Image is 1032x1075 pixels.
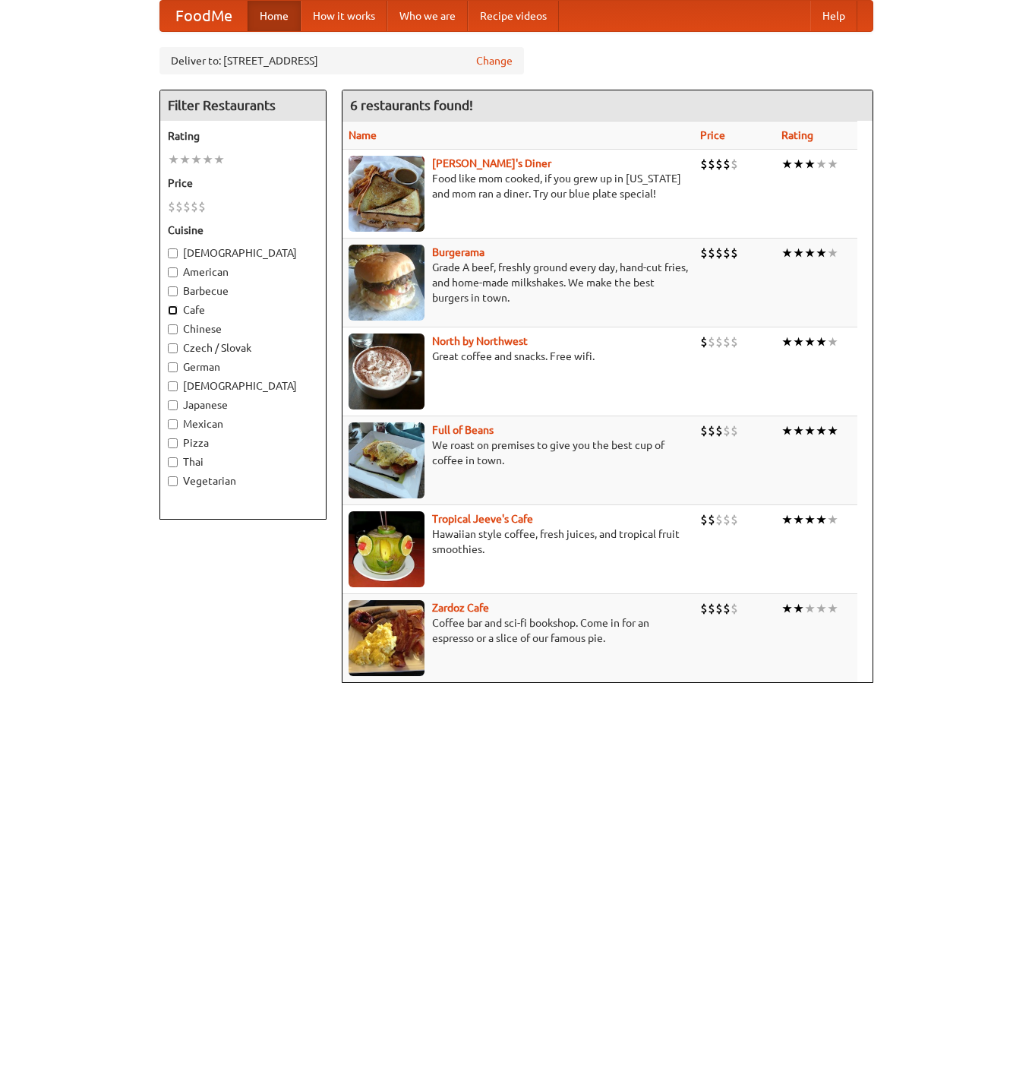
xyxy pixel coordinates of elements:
[781,245,793,261] li: ★
[793,156,804,172] li: ★
[350,98,473,112] ng-pluralize: 6 restaurants found!
[700,156,708,172] li: $
[168,264,318,280] label: American
[349,438,688,468] p: We roast on premises to give you the best cup of coffee in town.
[168,435,318,451] label: Pizza
[723,245,731,261] li: $
[804,334,816,350] li: ★
[168,400,178,410] input: Japanese
[168,457,178,467] input: Thai
[781,600,793,617] li: ★
[349,260,688,305] p: Grade A beef, freshly ground every day, hand-cut fries, and home-made milkshakes. We make the bes...
[349,334,424,409] img: north.jpg
[700,511,708,528] li: $
[827,422,838,439] li: ★
[349,171,688,201] p: Food like mom cooked, if you grew up in [US_STATE] and mom ran a diner. Try our blue plate special!
[168,340,318,356] label: Czech / Slovak
[432,424,494,436] a: Full of Beans
[349,511,424,587] img: jeeves.jpg
[183,198,191,215] li: $
[432,335,528,347] a: North by Northwest
[168,362,178,372] input: German
[731,422,738,439] li: $
[168,223,318,238] h5: Cuisine
[804,245,816,261] li: ★
[432,513,533,525] a: Tropical Jeeve's Cafe
[723,511,731,528] li: $
[804,600,816,617] li: ★
[179,151,191,168] li: ★
[168,321,318,337] label: Chinese
[804,422,816,439] li: ★
[168,283,318,299] label: Barbecue
[700,600,708,617] li: $
[168,454,318,470] label: Thai
[793,511,804,528] li: ★
[349,156,424,232] img: sallys.jpg
[700,422,708,439] li: $
[731,600,738,617] li: $
[168,305,178,315] input: Cafe
[168,359,318,375] label: German
[168,267,178,277] input: American
[793,422,804,439] li: ★
[432,246,484,258] a: Burgerama
[248,1,301,31] a: Home
[198,198,206,215] li: $
[781,156,793,172] li: ★
[781,422,793,439] li: ★
[700,129,725,141] a: Price
[168,128,318,144] h5: Rating
[715,600,723,617] li: $
[349,615,688,646] p: Coffee bar and sci-fi bookshop. Come in for an espresso or a slice of our famous pie.
[827,600,838,617] li: ★
[810,1,857,31] a: Help
[793,245,804,261] li: ★
[349,422,424,498] img: beans.jpg
[168,198,175,215] li: $
[816,334,827,350] li: ★
[793,334,804,350] li: ★
[708,156,715,172] li: $
[708,511,715,528] li: $
[827,334,838,350] li: ★
[168,476,178,486] input: Vegetarian
[432,157,551,169] a: [PERSON_NAME]'s Diner
[168,473,318,488] label: Vegetarian
[804,156,816,172] li: ★
[700,334,708,350] li: $
[731,511,738,528] li: $
[349,245,424,321] img: burgerama.jpg
[708,422,715,439] li: $
[715,156,723,172] li: $
[213,151,225,168] li: ★
[168,324,178,334] input: Chinese
[168,438,178,448] input: Pizza
[168,397,318,413] label: Japanese
[168,151,179,168] li: ★
[715,422,723,439] li: $
[168,381,178,391] input: [DEMOGRAPHIC_DATA]
[804,511,816,528] li: ★
[168,175,318,191] h5: Price
[168,343,178,353] input: Czech / Slovak
[708,245,715,261] li: $
[168,286,178,296] input: Barbecue
[731,156,738,172] li: $
[700,245,708,261] li: $
[731,334,738,350] li: $
[168,378,318,394] label: [DEMOGRAPHIC_DATA]
[781,334,793,350] li: ★
[191,198,198,215] li: $
[168,302,318,318] label: Cafe
[816,156,827,172] li: ★
[723,422,731,439] li: $
[476,53,513,68] a: Change
[349,526,688,557] p: Hawaiian style coffee, fresh juices, and tropical fruit smoothies.
[827,156,838,172] li: ★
